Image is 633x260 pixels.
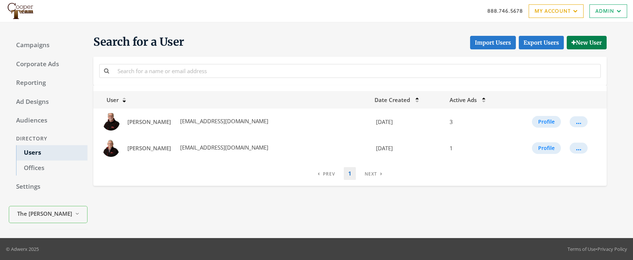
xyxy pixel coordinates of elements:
button: Profile [532,142,561,154]
a: 888.746.5678 [487,7,523,15]
a: Users [16,145,87,161]
a: [PERSON_NAME] [123,142,176,155]
img: Corey Cooper profile [102,113,120,131]
a: Settings [9,179,87,195]
a: My Account [529,4,584,18]
a: Corporate Ads [9,57,87,72]
a: Admin [589,4,627,18]
a: [PERSON_NAME] [123,115,176,129]
a: Campaigns [9,38,87,53]
span: [EMAIL_ADDRESS][DOMAIN_NAME] [179,117,268,125]
a: Ad Designs [9,94,87,110]
button: ... [570,143,588,154]
button: ... [570,116,588,127]
td: [DATE] [370,109,445,135]
button: The [PERSON_NAME] Team [9,206,87,223]
span: Active Ads [450,96,477,103]
a: Terms of Use [567,246,596,252]
img: Jeff Taylor profile [102,139,120,157]
span: The [PERSON_NAME] Team [17,210,72,218]
a: 1 [344,167,356,180]
a: Audiences [9,113,87,128]
td: [DATE] [370,135,445,161]
a: Export Users [519,36,564,49]
span: [PERSON_NAME] [127,118,171,125]
button: New User [567,36,607,49]
a: Offices [16,161,87,176]
span: User [98,96,119,103]
td: 3 [445,109,507,135]
a: Reporting [9,75,87,91]
div: Directory [9,132,87,146]
i: Search for a name or email address [104,68,109,74]
input: Search for a name or email address [113,64,601,78]
span: [EMAIL_ADDRESS][DOMAIN_NAME] [179,144,268,151]
td: 1 [445,135,507,161]
div: • [567,245,627,253]
span: Search for a User [93,35,184,49]
a: Privacy Policy [597,246,627,252]
p: © Adwerx 2025 [6,245,39,253]
button: Import Users [470,36,516,49]
nav: pagination [313,167,387,180]
img: Adwerx [6,2,35,20]
span: [PERSON_NAME] [127,144,171,152]
button: Profile [532,116,561,128]
div: ... [576,148,581,148]
span: Date Created [375,96,410,103]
